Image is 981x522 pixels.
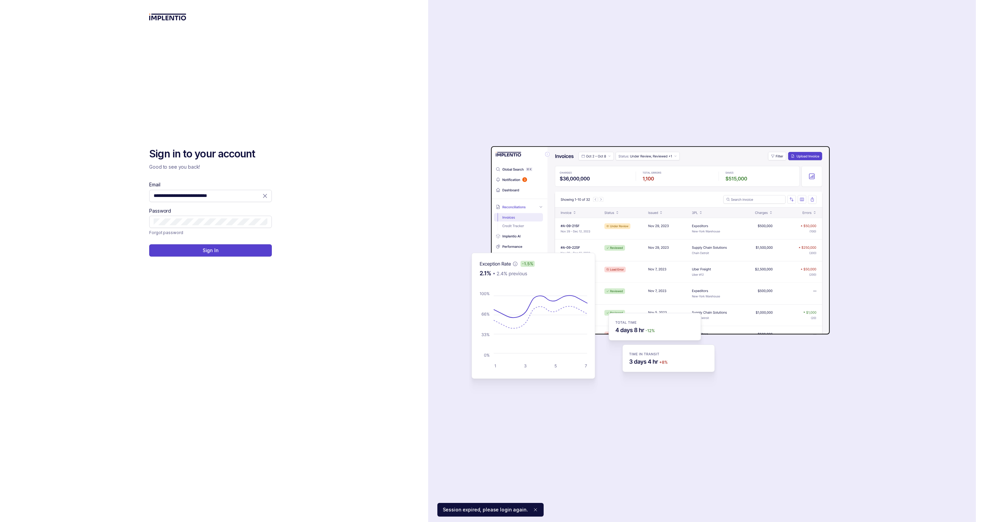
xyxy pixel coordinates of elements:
[149,244,272,257] button: Sign In
[149,229,183,236] a: Link Forgot password
[203,247,219,254] p: Sign In
[149,181,160,188] label: Email
[149,14,186,20] img: logo
[149,208,171,214] label: Password
[149,229,183,236] p: Forgot password
[149,164,272,170] p: Good to see you back!
[447,125,832,397] img: signin-background.svg
[443,506,528,513] p: Session expired, please login again.
[149,147,272,161] h2: Sign in to your account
